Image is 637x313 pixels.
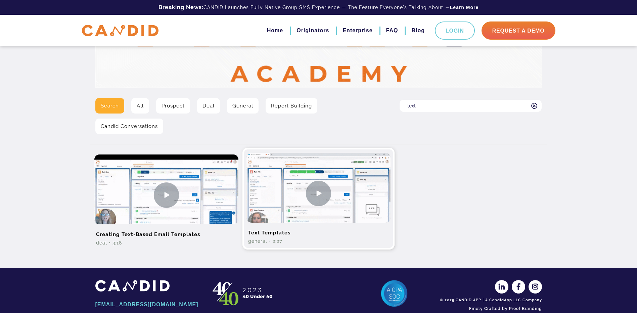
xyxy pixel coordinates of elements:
[450,4,479,11] a: Learn More
[158,4,203,10] b: Breaking News:
[386,25,398,36] a: FAQ
[210,280,277,307] img: CANDID APP
[246,238,391,244] div: General • 2:27
[197,98,220,114] a: Deal
[381,280,408,307] img: AICPA SOC 2
[94,224,238,239] h2: Creating Text-Based Email Templates
[95,119,163,134] a: Candid Conversations
[438,298,542,303] div: © 2025 CANDID APP | A CandidApp LLC Company
[94,154,238,235] img: Creating Text-Based Email Templates Video
[246,223,391,238] h2: Text Templates
[297,25,329,36] a: Originators
[82,25,158,37] img: CANDID APP
[156,98,190,114] a: Prospect
[267,25,283,36] a: Home
[227,98,259,114] a: General
[246,153,391,234] img: Text Templates Video
[343,25,372,36] a: Enterprise
[95,280,170,291] img: CANDID APP
[435,21,475,40] a: Login
[95,299,199,310] a: [EMAIL_ADDRESS][DOMAIN_NAME]
[411,25,425,36] a: Blog
[94,239,238,246] div: Deal • 3:18
[482,21,555,40] a: Request A Demo
[266,98,317,114] a: Report Building
[131,98,149,114] a: All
